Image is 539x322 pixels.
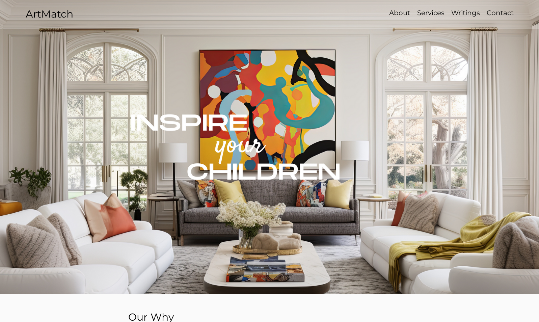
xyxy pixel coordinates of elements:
[448,8,483,18] a: Writings
[483,8,517,18] a: Contact
[386,8,413,18] a: About
[26,8,73,20] a: ArtMatch
[413,8,448,18] a: Services
[414,8,448,18] p: Services
[363,8,517,18] nav: Site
